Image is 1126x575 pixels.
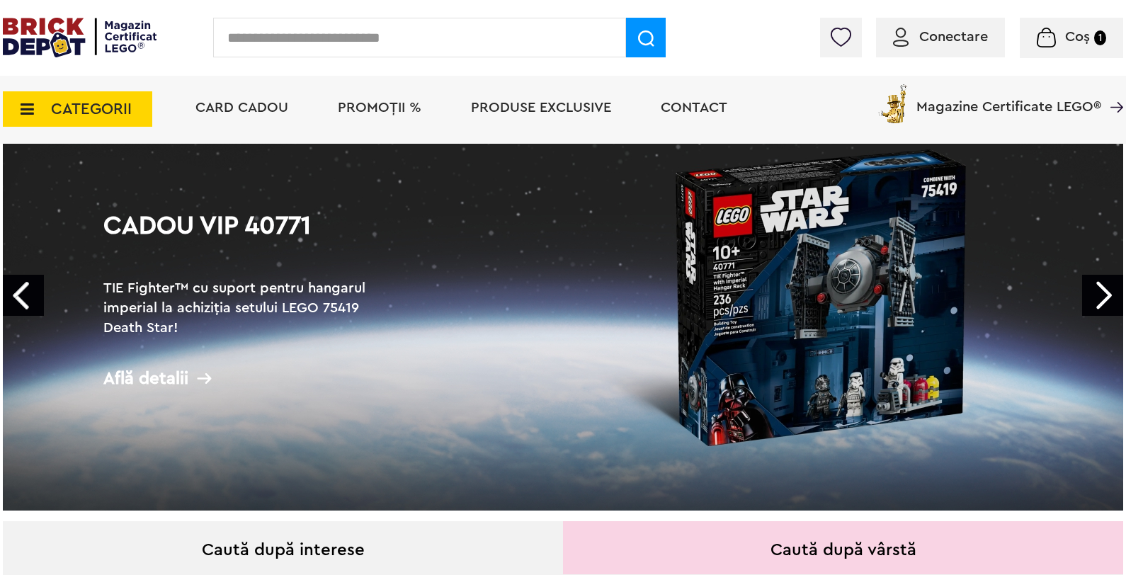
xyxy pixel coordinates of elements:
[661,101,727,115] a: Contact
[103,213,387,264] h1: Cadou VIP 40771
[338,101,421,115] a: PROMOȚII %
[1101,81,1123,96] a: Magazine Certificate LEGO®
[919,30,988,44] span: Conectare
[103,278,387,338] h2: TIE Fighter™ cu suport pentru hangarul imperial la achiziția setului LEGO 75419 Death Star!
[103,370,387,387] div: Află detalii
[563,521,1123,574] div: Caută după vârstă
[471,101,611,115] a: Produse exclusive
[195,101,288,115] a: Card Cadou
[1065,30,1090,44] span: Coș
[3,275,44,316] a: Prev
[1094,30,1106,45] small: 1
[51,101,132,117] span: CATEGORII
[3,82,1123,511] a: Cadou VIP 40771TIE Fighter™ cu suport pentru hangarul imperial la achiziția setului LEGO 75419 De...
[3,521,563,574] div: Caută după interese
[1082,275,1123,316] a: Next
[893,30,988,44] a: Conectare
[916,81,1101,114] span: Magazine Certificate LEGO®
